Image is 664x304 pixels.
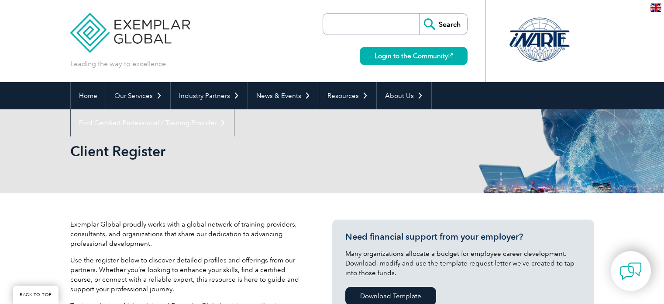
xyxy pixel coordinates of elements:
p: Use the register below to discover detailed profiles and offerings from our partners. Whether you... [70,255,306,294]
h3: Need financial support from your employer? [345,231,581,242]
a: BACK TO TOP [13,286,58,304]
a: Our Services [106,82,170,109]
img: contact-chat.png [620,260,642,282]
a: About Us [377,82,431,109]
img: open_square.png [448,53,453,58]
p: Leading the way to excellence [70,59,166,69]
p: Many organizations allocate a budget for employee career development. Download, modify and use th... [345,249,581,278]
a: Industry Partners [171,82,248,109]
input: Search [419,14,467,35]
img: en [650,3,661,12]
a: Home [71,82,106,109]
p: Exemplar Global proudly works with a global network of training providers, consultants, and organ... [70,220,306,248]
a: News & Events [248,82,319,109]
a: Find Certified Professional / Training Provider [71,109,234,136]
a: Resources [319,82,376,109]
h2: Client Register [70,144,437,158]
a: Login to the Community [360,47,468,65]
